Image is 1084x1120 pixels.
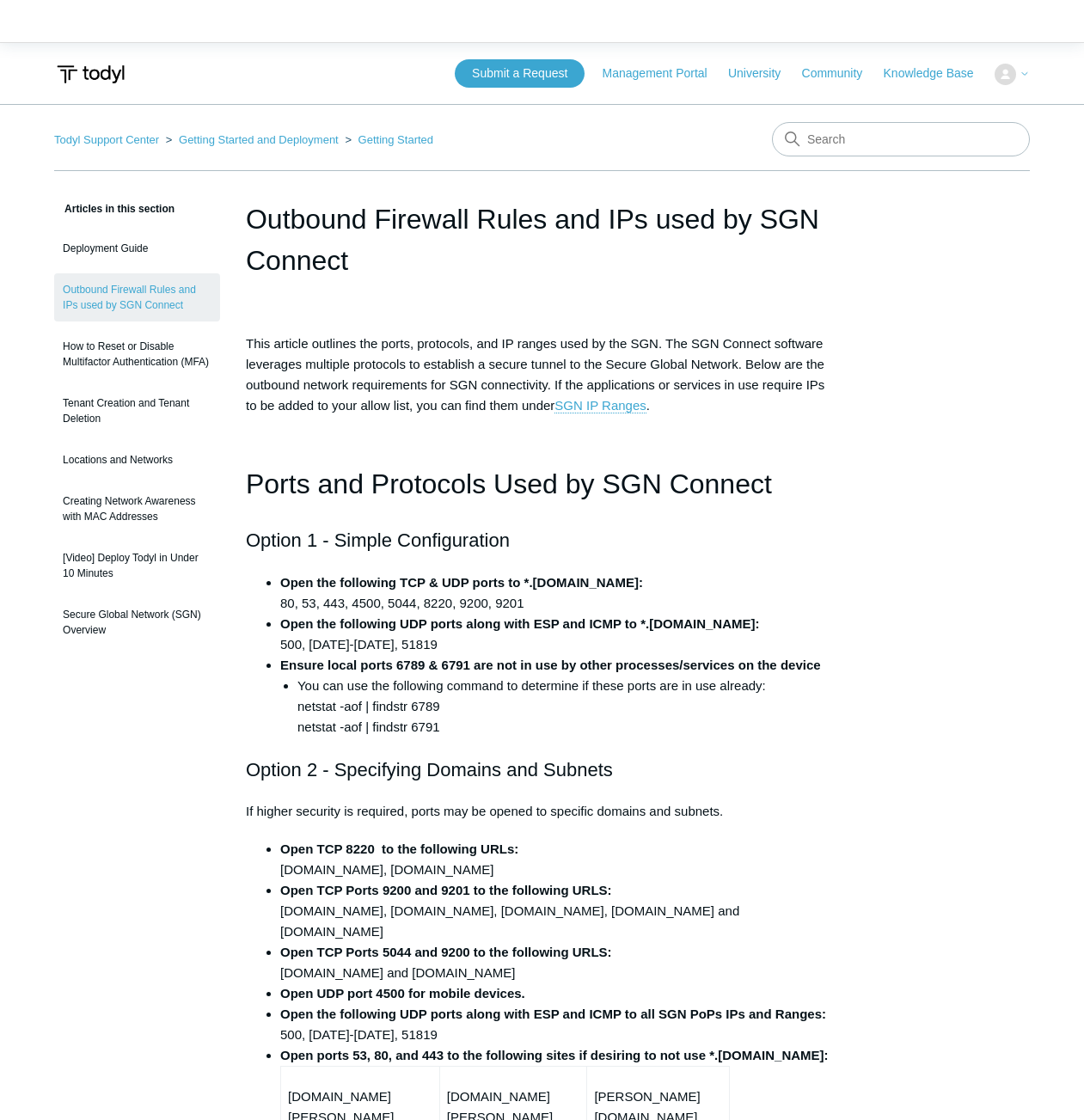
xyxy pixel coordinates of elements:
strong: Open UDP port 4500 for mobile devices. [280,986,525,1001]
input: Search [772,122,1030,156]
p: If higher security is required, ports may be opened to specific domains and subnets. [246,801,838,822]
a: SGN IP Ranges [554,398,646,413]
strong: Open TCP Ports 5044 and 9200 to the following URLS: [280,945,612,959]
a: Management Portal [603,64,725,83]
strong: Open the following TCP & UDP ports to *.[DOMAIN_NAME]: [280,575,643,590]
li: You can use the following command to determine if these ports are in use already: netstat -aof | ... [297,676,838,737]
h1: Outbound Firewall Rules and IPs used by SGN Connect [246,199,838,281]
h2: Option 1 - Simple Configuration [246,525,838,555]
li: [DOMAIN_NAME], [DOMAIN_NAME], [DOMAIN_NAME], [DOMAIN_NAME] and [DOMAIN_NAME] [280,880,838,942]
li: Getting Started and Deployment [162,133,342,146]
a: Getting Started and Deployment [179,133,339,146]
strong: Open TCP 8220 to the following URLs: [280,842,518,856]
a: Tenant Creation and Tenant Deletion [54,387,220,435]
a: Knowledge Base [884,64,991,83]
li: 80, 53, 443, 4500, 5044, 8220, 9200, 9201 [280,572,838,614]
strong: Open the following UDP ports along with ESP and ICMP to *.[DOMAIN_NAME]: [280,616,760,631]
a: University [728,64,798,83]
a: Submit a Request [455,59,585,88]
li: [DOMAIN_NAME], [DOMAIN_NAME] [280,839,838,880]
a: Todyl Support Center [54,133,159,146]
a: Creating Network Awareness with MAC Addresses [54,485,220,533]
a: Getting Started [358,133,433,146]
a: Community [802,64,880,83]
strong: Open TCP Ports 9200 and 9201 to the following URLS: [280,883,612,897]
li: Getting Started [341,133,433,146]
strong: Open ports 53, 80, and 443 to the following sites if desiring to not use *.[DOMAIN_NAME]: [280,1048,829,1062]
a: Secure Global Network (SGN) Overview [54,598,220,646]
li: 500, [DATE]-[DATE], 51819 [280,1004,838,1045]
h2: Option 2 - Specifying Domains and Subnets [246,755,838,785]
strong: Ensure local ports 6789 & 6791 are not in use by other processes/services on the device [280,658,821,672]
a: Deployment Guide [54,232,220,265]
li: [DOMAIN_NAME] and [DOMAIN_NAME] [280,942,838,983]
a: Locations and Networks [54,444,220,476]
h1: Ports and Protocols Used by SGN Connect [246,462,838,506]
a: How to Reset or Disable Multifactor Authentication (MFA) [54,330,220,378]
li: 500, [DATE]-[DATE], 51819 [280,614,838,655]
a: [Video] Deploy Todyl in Under 10 Minutes [54,542,220,590]
a: Outbound Firewall Rules and IPs used by SGN Connect [54,273,220,321]
img: Todyl Support Center Help Center home page [54,58,127,90]
span: Articles in this section [54,203,175,215]
span: This article outlines the ports, protocols, and IP ranges used by the SGN. The SGN Connect softwa... [246,336,824,413]
strong: Open the following UDP ports along with ESP and ICMP to all SGN PoPs IPs and Ranges: [280,1007,826,1021]
li: Todyl Support Center [54,133,162,146]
